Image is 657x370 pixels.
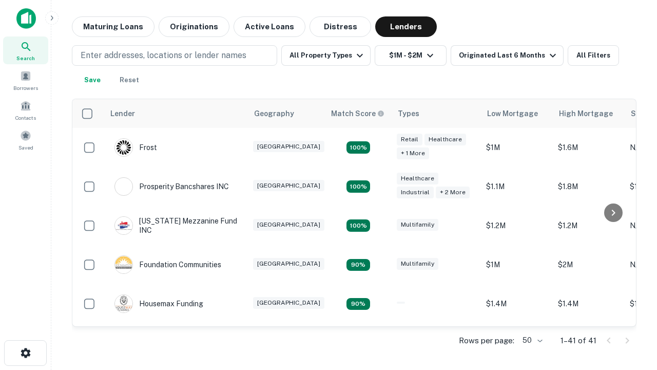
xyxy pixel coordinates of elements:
div: [GEOGRAPHIC_DATA] [253,219,324,231]
th: Capitalize uses an advanced AI algorithm to match your search with the best lender. The match sco... [325,99,392,128]
div: Industrial [397,187,434,198]
td: $1.8M [553,167,625,206]
div: Frost [114,138,157,157]
p: Enter addresses, locations or lender names [81,49,246,62]
iframe: Chat Widget [606,255,657,304]
button: Save your search to get updates of matches that match your search criteria. [76,70,109,90]
td: $1.1M [481,167,553,206]
button: Maturing Loans [72,16,154,37]
td: $1.4M [553,284,625,323]
td: $1.2M [481,206,553,245]
span: Saved [18,143,33,152]
div: [GEOGRAPHIC_DATA] [253,258,324,270]
div: [GEOGRAPHIC_DATA] [253,180,324,192]
div: Retail [397,134,422,145]
div: Matching Properties: 4, hasApolloMatch: undefined [346,298,370,310]
button: Reset [113,70,146,90]
span: Contacts [15,114,36,122]
th: Types [392,99,481,128]
th: High Mortgage [553,99,625,128]
td: $1.4M [481,323,553,362]
div: [GEOGRAPHIC_DATA] [253,141,324,153]
div: Low Mortgage [487,107,538,120]
div: Matching Properties: 8, hasApolloMatch: undefined [346,180,370,193]
button: All Filters [568,45,619,66]
th: Low Mortgage [481,99,553,128]
img: picture [115,295,132,312]
div: Geography [254,107,294,120]
div: Matching Properties: 4, hasApolloMatch: undefined [346,259,370,271]
div: 50 [518,333,544,348]
td: $1M [481,245,553,284]
a: Search [3,36,48,64]
div: Lender [110,107,135,120]
button: Originations [159,16,229,37]
img: picture [115,178,132,195]
img: picture [115,217,132,234]
a: Contacts [3,96,48,124]
button: $1M - $2M [375,45,447,66]
span: Borrowers [13,84,38,92]
div: Healthcare [397,173,438,184]
div: Capitalize uses an advanced AI algorithm to match your search with the best lender. The match sco... [331,108,384,119]
td: $1.4M [481,284,553,323]
h6: Match Score [331,108,382,119]
div: Matching Properties: 5, hasApolloMatch: undefined [346,141,370,154]
div: Housemax Funding [114,294,203,313]
div: + 2 more [436,187,470,198]
div: Multifamily [397,258,438,270]
div: Prosperity Bancshares INC [114,177,229,196]
p: 1–41 of 41 [561,335,596,347]
td: $1M [481,128,553,167]
td: $2M [553,245,625,284]
button: Active Loans [234,16,305,37]
th: Geography [248,99,325,128]
button: Lenders [375,16,437,37]
div: Healthcare [424,134,466,145]
button: Distress [310,16,371,37]
button: All Property Types [281,45,371,66]
div: [US_STATE] Mezzanine Fund INC [114,216,238,235]
div: + 1 more [397,147,429,159]
div: Originated Last 6 Months [459,49,559,62]
a: Saved [3,126,48,154]
img: picture [115,139,132,156]
p: Rows per page: [459,335,514,347]
img: capitalize-icon.png [16,8,36,29]
div: Types [398,107,419,120]
td: $1.6M [553,323,625,362]
th: Lender [104,99,248,128]
a: Borrowers [3,66,48,94]
div: [GEOGRAPHIC_DATA] [253,297,324,309]
div: Foundation Communities [114,255,221,274]
div: High Mortgage [559,107,613,120]
div: Matching Properties: 5, hasApolloMatch: undefined [346,219,370,232]
button: Enter addresses, locations or lender names [72,45,277,66]
span: Search [16,54,35,62]
td: $1.2M [553,206,625,245]
td: $1.6M [553,128,625,167]
img: picture [115,256,132,273]
div: Multifamily [397,219,438,231]
button: Originated Last 6 Months [451,45,564,66]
